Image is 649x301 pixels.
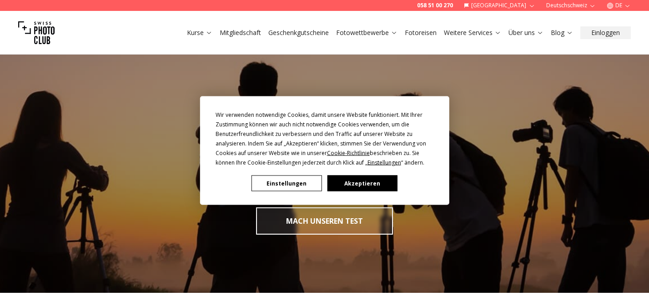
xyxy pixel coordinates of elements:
[367,159,401,166] span: Einstellungen
[327,149,370,157] span: Cookie-Richtlinie
[216,110,434,167] div: Wir verwenden notwendige Cookies, damit unsere Website funktioniert. Mit Ihrer Zustimmung können ...
[252,176,322,191] button: Einstellungen
[200,96,449,205] div: Cookie Consent Prompt
[327,176,397,191] button: Akzeptieren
